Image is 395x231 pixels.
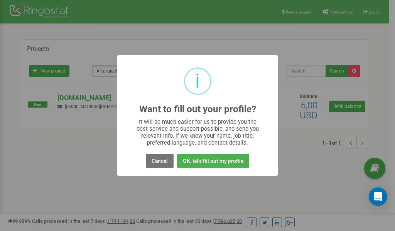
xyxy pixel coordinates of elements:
[369,187,387,206] div: Open Intercom Messenger
[146,154,174,168] button: Cancel
[139,104,256,115] h2: Want to fill out your profile?
[195,69,200,94] div: i
[177,154,249,168] button: OK, let's fill out my profile
[133,118,263,146] div: It will be much easier for us to provide you the best service and support possible, and send you ...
